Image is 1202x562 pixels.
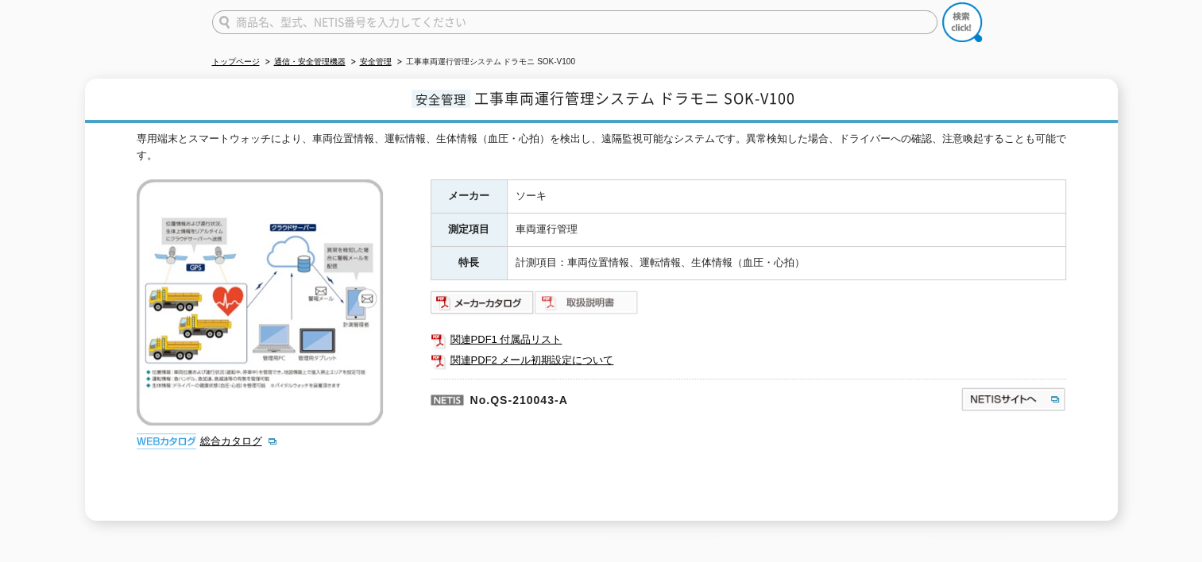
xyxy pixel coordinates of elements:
[431,180,507,214] th: メーカー
[535,300,639,312] a: 取扱説明書
[274,57,346,66] a: 通信・安全管理機器
[960,387,1066,412] img: NETISサイトへ
[942,2,982,42] img: btn_search.png
[137,179,383,425] img: 工事車両運行管理システム ドラモニ SOK-V100
[200,435,278,447] a: 総合カタログ
[431,300,535,312] a: メーカーカタログ
[431,379,807,417] p: No.QS-210043-A
[137,131,1066,164] div: 専用端末とスマートウォッチにより、車両位置情報、運転情報、生体情報（血圧・心拍）を検出し、遠隔監視可能なシステムです。異常検知した場合、ドライバーへの確認、注意喚起することも可能です。
[507,214,1065,247] td: 車両運行管理
[212,10,937,34] input: 商品名、型式、NETIS番号を入力してください
[474,87,795,109] span: 工事車両運行管理システム ドラモニ SOK-V100
[431,329,1066,350] a: 関連PDF1 付属品リスト
[535,290,639,315] img: 取扱説明書
[431,214,507,247] th: 測定項目
[431,350,1066,371] a: 関連PDF2 メール初期設定について
[212,57,260,66] a: トップページ
[394,54,575,71] li: 工事車両運行管理システム ドラモニ SOK-V100
[412,90,470,108] span: 安全管理
[507,180,1065,214] td: ソーキ
[431,290,535,315] img: メーカーカタログ
[137,433,196,449] img: webカタログ
[360,57,392,66] a: 安全管理
[507,247,1065,280] td: 計測項目：車両位置情報、運転情報、生体情報（血圧・心拍）
[431,247,507,280] th: 特長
